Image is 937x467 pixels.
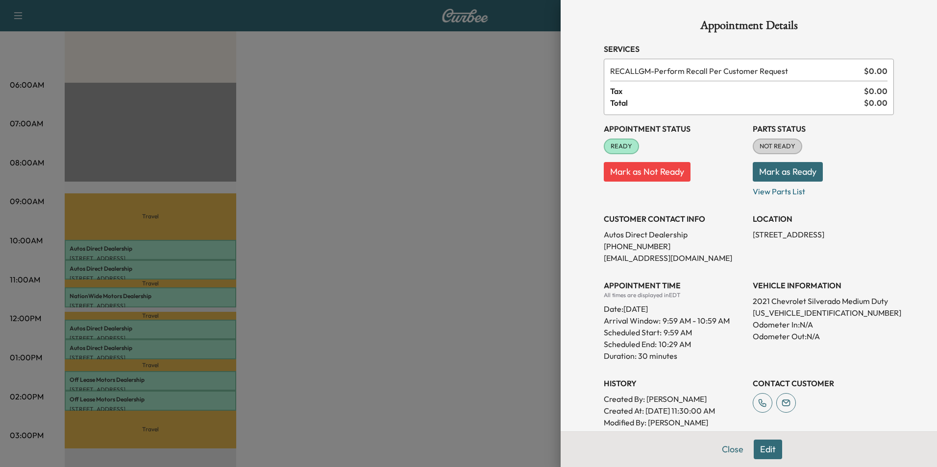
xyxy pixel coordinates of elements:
[604,252,745,264] p: [EMAIL_ADDRESS][DOMAIN_NAME]
[753,182,894,197] p: View Parts List
[604,291,745,299] div: All times are displayed in EDT
[604,20,894,35] h1: Appointment Details
[604,299,745,315] div: Date: [DATE]
[604,162,690,182] button: Mark as Not Ready
[753,307,894,319] p: [US_VEHICLE_IDENTIFICATION_NUMBER]
[864,97,888,109] span: $ 0.00
[604,327,662,338] p: Scheduled Start:
[753,162,823,182] button: Mark as Ready
[754,440,782,459] button: Edit
[604,393,745,405] p: Created By : [PERSON_NAME]
[664,327,692,338] p: 9:59 AM
[715,440,750,459] button: Close
[604,377,745,389] h3: History
[604,123,745,135] h3: Appointment Status
[604,315,745,327] p: Arrival Window:
[753,319,894,330] p: Odometer In: N/A
[753,377,894,389] h3: CONTACT CUSTOMER
[604,213,745,225] h3: CUSTOMER CONTACT INFO
[604,43,894,55] h3: Services
[604,405,745,417] p: Created At : [DATE] 11:30:00 AM
[864,65,888,77] span: $ 0.00
[753,229,894,240] p: [STREET_ADDRESS]
[604,338,657,350] p: Scheduled End:
[604,417,745,428] p: Modified By : [PERSON_NAME]
[753,123,894,135] h3: Parts Status
[659,338,691,350] p: 10:29 AM
[753,213,894,225] h3: LOCATION
[605,141,638,151] span: READY
[753,295,894,307] p: 2021 Chevrolet Silverado Medium Duty
[604,229,745,240] p: Autos Direct Dealership
[604,280,745,291] h3: APPOINTMENT TIME
[864,85,888,97] span: $ 0.00
[754,141,801,151] span: NOT READY
[604,428,745,440] p: Modified At : [DATE] 8:38:38 AM
[610,97,864,109] span: Total
[663,315,730,327] span: 9:59 AM - 10:59 AM
[610,65,860,77] span: Perform Recall Per Customer Request
[610,85,864,97] span: Tax
[604,240,745,252] p: [PHONE_NUMBER]
[753,280,894,291] h3: VEHICLE INFORMATION
[604,350,745,362] p: Duration: 30 minutes
[753,330,894,342] p: Odometer Out: N/A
